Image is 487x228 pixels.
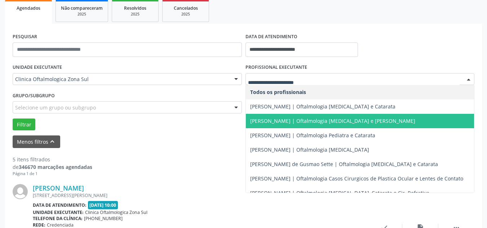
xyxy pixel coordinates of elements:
[250,89,306,95] span: Todos os profissionais
[245,62,307,73] label: PROFISSIONAL EXECUTANTE
[117,12,153,17] div: 2025
[47,222,74,228] span: Credenciada
[15,76,227,83] span: Clinica Oftalmologica Zona Sul
[33,215,83,222] b: Telefone da clínica:
[13,135,60,148] button: Menos filtroskeyboard_arrow_up
[33,184,84,192] a: [PERSON_NAME]
[61,12,103,17] div: 2025
[250,103,395,110] span: [PERSON_NAME] | Oftalmologia [MEDICAL_DATA] e Catarata
[19,164,92,170] strong: 346670 marcações agendadas
[250,189,429,196] span: [PERSON_NAME] | Oftalmologia [MEDICAL_DATA], Catarata e Cir. Refrativa
[33,192,366,198] div: [STREET_ADDRESS][PERSON_NAME]
[13,31,37,43] label: PESQUISAR
[174,5,198,11] span: Cancelados
[88,201,118,209] span: [DATE] 10:00
[85,209,147,215] span: Clinica Oftalmologica Zona Sul
[48,138,56,146] i: keyboard_arrow_up
[84,215,123,222] span: [PHONE_NUMBER]
[13,156,92,163] div: 5 itens filtrados
[124,5,146,11] span: Resolvidos
[13,171,92,177] div: Página 1 de 1
[61,5,103,11] span: Não compareceram
[250,161,438,167] span: [PERSON_NAME] de Gusmao Sette | Oftalmologia [MEDICAL_DATA] e Catarata
[250,117,415,124] span: [PERSON_NAME] | Oftalmologia [MEDICAL_DATA] e [PERSON_NAME]
[13,184,28,199] img: img
[15,104,96,111] span: Selecione um grupo ou subgrupo
[33,202,87,208] b: Data de atendimento:
[13,163,92,171] div: de
[245,31,297,43] label: DATA DE ATENDIMENTO
[250,175,463,182] span: [PERSON_NAME] | Oftalmologia Casos Cirurgicos de Plastica Ocular e Lentes de Contato
[13,119,35,131] button: Filtrar
[33,222,45,228] b: Rede:
[168,12,204,17] div: 2025
[33,209,84,215] b: Unidade executante:
[250,146,369,153] span: [PERSON_NAME] | Oftalmologia [MEDICAL_DATA]
[13,90,55,101] label: Grupo/Subgrupo
[250,132,375,139] span: [PERSON_NAME] | Oftalmologia Pediatra e Catarata
[13,62,62,73] label: UNIDADE EXECUTANTE
[17,5,40,11] span: Agendados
